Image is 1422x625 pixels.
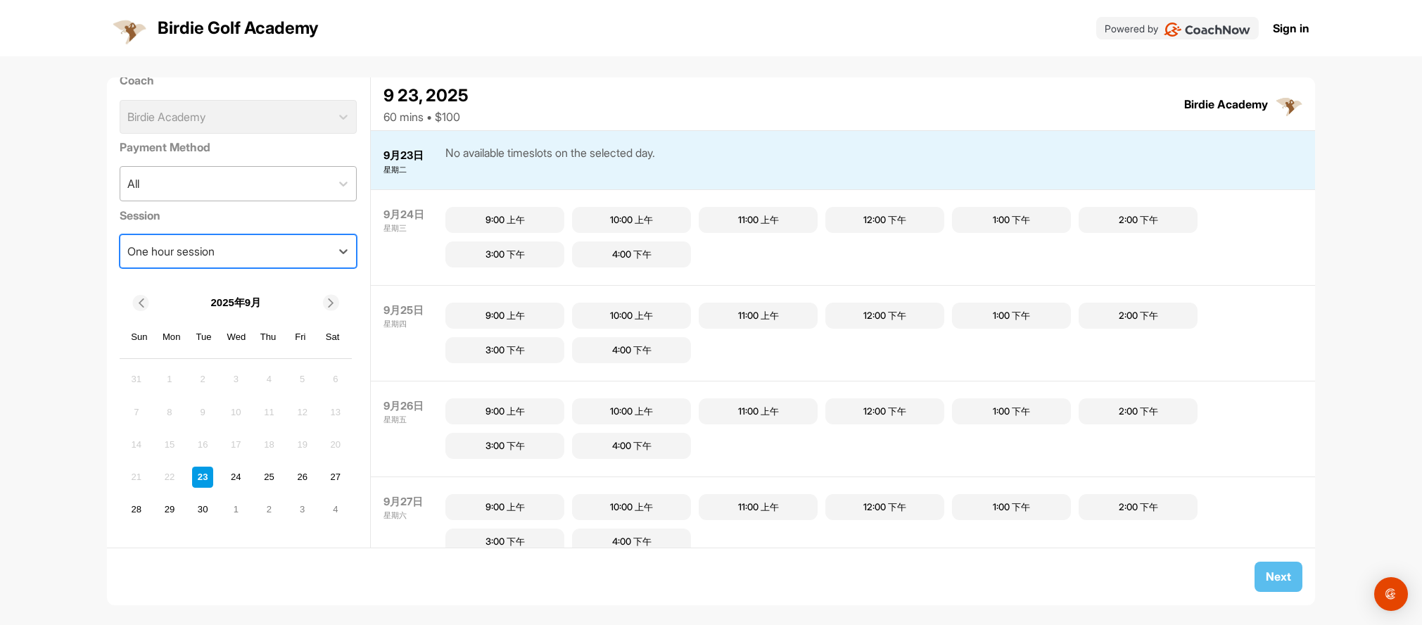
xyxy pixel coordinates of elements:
[383,148,442,164] div: 9月23日
[612,535,652,549] div: 4:00 下午
[863,405,906,419] div: 12:00 下午
[325,434,346,455] div: Not available Saturday, September 20th, 2025
[292,369,313,390] div: Not available Friday, September 5th, 2025
[383,207,442,223] div: 9月24日
[485,405,525,419] div: 9:00 上午
[1119,405,1158,419] div: 2:00 下午
[259,434,280,455] div: Not available Thursday, September 18th, 2025
[192,401,213,422] div: Not available Tuesday, September 9th, 2025
[158,15,319,41] p: Birdie Golf Academy
[863,309,906,323] div: 12:00 下午
[292,467,313,488] div: Choose Friday, September 26th, 2025
[159,434,180,455] div: Not available Monday, September 15th, 2025
[1105,21,1158,36] p: Powered by
[383,510,442,522] div: 星期六
[1119,500,1158,514] div: 2:00 下午
[383,494,442,510] div: 9月27日
[383,222,442,234] div: 星期三
[1119,213,1158,227] div: 2:00 下午
[993,405,1030,419] div: 1:00 下午
[130,328,148,346] div: Sun
[612,439,652,453] div: 4:00 下午
[126,434,147,455] div: Not available Sunday, September 14th, 2025
[259,499,280,520] div: Choose Thursday, October 2nd, 2025
[126,369,147,390] div: Not available Sunday, August 31st, 2025
[383,108,469,125] div: 60 mins • $100
[383,164,442,176] div: 星期二
[1255,562,1302,592] button: Next
[610,213,653,227] div: 10:00 上午
[383,83,469,108] div: 9 23, 2025
[126,401,147,422] div: Not available Sunday, September 7th, 2025
[1119,309,1158,323] div: 2:00 下午
[485,248,525,262] div: 3:00 下午
[225,467,246,488] div: Choose Wednesday, September 24th, 2025
[127,243,215,260] div: One hour session
[1164,23,1250,37] img: CoachNow
[485,343,525,358] div: 3:00 下午
[259,467,280,488] div: Choose Thursday, September 25th, 2025
[383,318,442,330] div: 星期四
[738,309,779,323] div: 11:00 上午
[993,500,1030,514] div: 1:00 下午
[195,328,213,346] div: Tue
[863,213,906,227] div: 12:00 下午
[113,11,146,45] img: logo
[192,499,213,520] div: Choose Tuesday, September 30th, 2025
[324,328,342,346] div: Sat
[225,434,246,455] div: Not available Wednesday, September 17th, 2025
[445,144,655,176] div: No available timeslots on the selected day.
[612,343,652,358] div: 4:00 下午
[610,309,653,323] div: 10:00 上午
[163,328,181,346] div: Mon
[383,398,442,415] div: 9月26日
[120,72,357,89] label: Coach
[612,248,652,262] div: 4:00 下午
[292,434,313,455] div: Not available Friday, September 19th, 2025
[126,499,147,520] div: Choose Sunday, September 28th, 2025
[192,434,213,455] div: Not available Tuesday, September 16th, 2025
[227,328,246,346] div: Wed
[993,213,1030,227] div: 1:00 下午
[738,500,779,514] div: 11:00 上午
[993,309,1030,323] div: 1:00 下午
[485,439,525,453] div: 3:00 下午
[1184,96,1268,113] div: Birdie Academy
[292,499,313,520] div: Choose Friday, October 3rd, 2025
[485,500,525,514] div: 9:00 上午
[126,467,147,488] div: Not available Sunday, September 21st, 2025
[485,535,525,549] div: 3:00 下午
[291,328,310,346] div: Fri
[159,369,180,390] div: Not available Monday, September 1st, 2025
[225,401,246,422] div: Not available Wednesday, September 10th, 2025
[259,328,277,346] div: Thu
[225,369,246,390] div: Not available Wednesday, September 3rd, 2025
[192,369,213,390] div: Not available Tuesday, September 2nd, 2025
[738,405,779,419] div: 11:00 上午
[259,401,280,422] div: Not available Thursday, September 11th, 2025
[738,213,779,227] div: 11:00 上午
[159,499,180,520] div: Choose Monday, September 29th, 2025
[225,499,246,520] div: Choose Wednesday, October 1st, 2025
[192,467,213,488] div: Choose Tuesday, September 23rd, 2025
[127,175,139,192] div: All
[292,401,313,422] div: Not available Friday, September 12th, 2025
[610,405,653,419] div: 10:00 上午
[259,369,280,390] div: Not available Thursday, September 4th, 2025
[159,401,180,422] div: Not available Monday, September 8th, 2025
[610,500,653,514] div: 10:00 上午
[383,414,442,426] div: 星期五
[1266,569,1291,583] span: Next
[1276,91,1302,118] img: square_a19cdd7ad3317f5efecfacd28fff5e45.jpg
[485,309,525,323] div: 9:00 上午
[124,367,348,522] div: month 2025-09
[325,467,346,488] div: Choose Saturday, September 27th, 2025
[1273,20,1309,37] a: Sign in
[159,467,180,488] div: Not available Monday, September 22nd, 2025
[325,499,346,520] div: Choose Saturday, October 4th, 2025
[485,213,525,227] div: 9:00 上午
[120,139,357,156] label: Payment Method
[210,295,261,311] p: 2025年9月
[325,369,346,390] div: Not available Saturday, September 6th, 2025
[383,303,442,319] div: 9月25日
